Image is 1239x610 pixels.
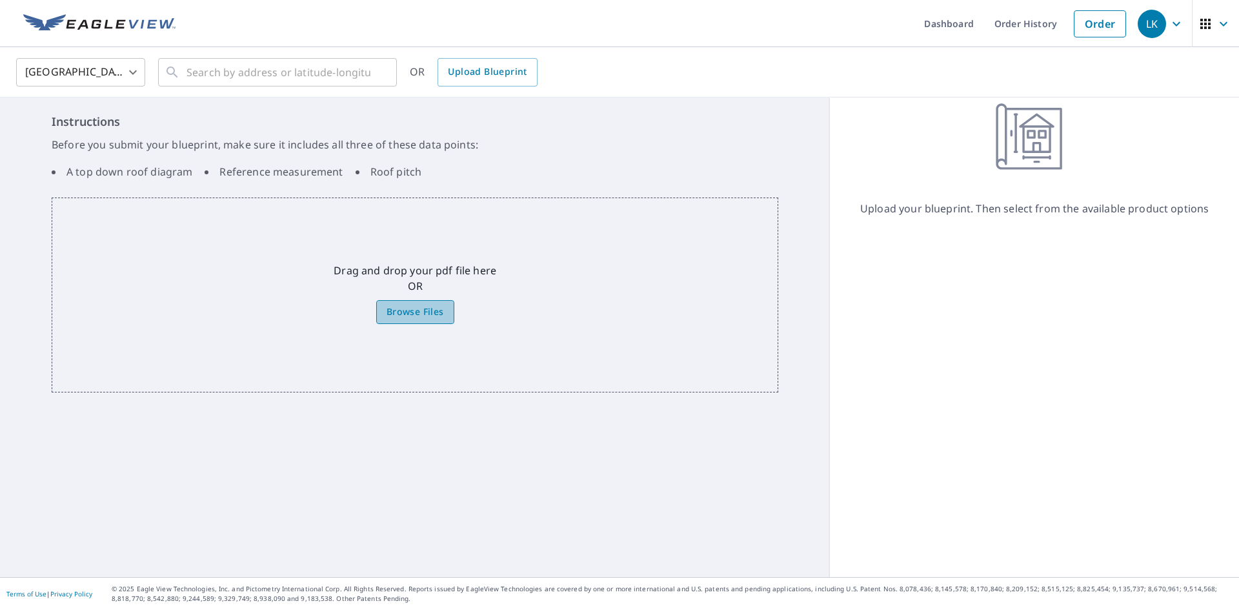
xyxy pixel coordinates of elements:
[6,589,46,598] a: Terms of Use
[410,58,538,86] div: OR
[16,54,145,90] div: [GEOGRAPHIC_DATA]
[50,589,92,598] a: Privacy Policy
[186,54,370,90] input: Search by address or latitude-longitude
[23,14,176,34] img: EV Logo
[1074,10,1126,37] a: Order
[448,64,527,80] span: Upload Blueprint
[52,137,778,152] p: Before you submit your blueprint, make sure it includes all three of these data points:
[112,584,1233,604] p: © 2025 Eagle View Technologies, Inc. and Pictometry International Corp. All Rights Reserved. Repo...
[376,300,454,324] label: Browse Files
[205,164,343,179] li: Reference measurement
[52,164,192,179] li: A top down roof diagram
[334,263,496,294] p: Drag and drop your pdf file here OR
[52,113,778,130] h6: Instructions
[438,58,537,86] a: Upload Blueprint
[387,304,444,320] span: Browse Files
[6,590,92,598] p: |
[860,201,1209,216] p: Upload your blueprint. Then select from the available product options
[356,164,422,179] li: Roof pitch
[1138,10,1166,38] div: LK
